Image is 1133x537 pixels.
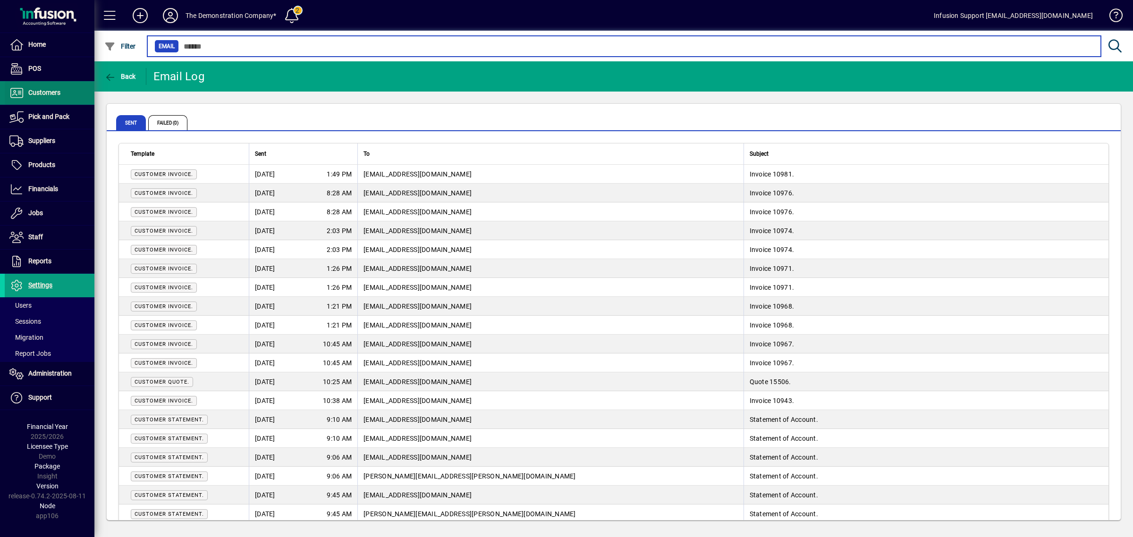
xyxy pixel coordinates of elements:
[327,302,352,311] span: 1:21 PM
[255,264,275,273] span: [DATE]
[255,509,275,519] span: [DATE]
[327,207,352,217] span: 8:28 AM
[40,502,55,510] span: Node
[135,266,193,272] span: Customer Invoice.
[5,129,94,153] a: Suppliers
[5,81,94,105] a: Customers
[9,350,51,357] span: Report Jobs
[5,345,94,361] a: Report Jobs
[327,169,352,179] span: 1:49 PM
[255,245,275,254] span: [DATE]
[750,416,818,423] span: Statement of Account.
[159,42,175,51] span: Email
[135,436,204,442] span: Customer Statement.
[5,57,94,81] a: POS
[255,320,275,330] span: [DATE]
[327,188,352,198] span: 8:28 AM
[5,313,94,329] a: Sessions
[364,149,738,159] div: To
[364,510,576,518] span: [PERSON_NAME][EMAIL_ADDRESS][PERSON_NAME][DOMAIN_NAME]
[28,369,72,377] span: Administration
[750,340,795,348] span: Invoice 10967.
[750,435,818,442] span: Statement of Account.
[9,318,41,325] span: Sessions
[116,115,146,130] span: Sent
[5,177,94,201] a: Financials
[135,492,204,498] span: Customer Statement.
[28,113,69,120] span: Pick and Pack
[28,137,55,144] span: Suppliers
[5,362,94,386] a: Administration
[135,417,204,423] span: Customer Statement.
[255,339,275,349] span: [DATE]
[255,283,275,292] span: [DATE]
[255,377,275,386] span: [DATE]
[750,510,818,518] span: Statement of Account.
[364,227,472,235] span: [EMAIL_ADDRESS][DOMAIN_NAME]
[750,149,1097,159] div: Subject
[255,434,275,443] span: [DATE]
[327,226,352,235] span: 2:03 PM
[255,302,275,311] span: [DATE]
[28,185,58,193] span: Financials
[34,462,60,470] span: Package
[750,359,795,367] span: Invoice 10967.
[135,511,204,517] span: Customer Statement.
[364,321,472,329] span: [EMAIL_ADDRESS][DOMAIN_NAME]
[255,149,352,159] div: Sent
[327,283,352,292] span: 1:26 PM
[135,228,193,234] span: Customer Invoice.
[131,149,154,159] span: Template
[255,188,275,198] span: [DATE]
[323,358,352,368] span: 10:45 AM
[9,334,43,341] span: Migration
[364,491,472,499] span: [EMAIL_ADDRESS][DOMAIN_NAME]
[135,379,189,385] span: Customer Quote.
[186,8,277,23] div: The Demonstration Company*
[750,378,791,386] span: Quote 15506.
[28,161,55,168] span: Products
[750,265,795,272] span: Invoice 10971.
[323,396,352,405] span: 10:38 AM
[135,247,193,253] span: Customer Invoice.
[255,169,275,179] span: [DATE]
[364,265,472,272] span: [EMAIL_ADDRESS][DOMAIN_NAME]
[102,38,138,55] button: Filter
[36,482,59,490] span: Version
[750,284,795,291] span: Invoice 10971.
[153,69,204,84] div: Email Log
[5,329,94,345] a: Migration
[364,149,370,159] span: To
[327,471,352,481] span: 9:06 AM
[135,303,193,310] span: Customer Invoice.
[27,423,68,430] span: Financial Year
[327,320,352,330] span: 1:21 PM
[255,396,275,405] span: [DATE]
[28,41,46,48] span: Home
[750,491,818,499] span: Statement of Account.
[135,473,204,479] span: Customer Statement.
[323,339,352,349] span: 10:45 AM
[750,453,818,461] span: Statement of Account.
[135,398,193,404] span: Customer Invoice.
[364,284,472,291] span: [EMAIL_ADDRESS][DOMAIN_NAME]
[750,302,795,310] span: Invoice 10968.
[934,8,1093,23] div: Infusion Support [EMAIL_ADDRESS][DOMAIN_NAME]
[255,415,275,424] span: [DATE]
[327,264,352,273] span: 1:26 PM
[750,397,795,404] span: Invoice 10943.
[28,394,52,401] span: Support
[135,171,193,177] span: Customer Invoice.
[364,208,472,216] span: [EMAIL_ADDRESS][DOMAIN_NAME]
[750,472,818,480] span: Statement of Account.
[255,149,266,159] span: Sent
[135,322,193,328] span: Customer Invoice.
[323,377,352,386] span: 10:25 AM
[5,201,94,225] a: Jobs
[155,7,186,24] button: Profile
[364,416,472,423] span: [EMAIL_ADDRESS][DOMAIN_NAME]
[9,302,32,309] span: Users
[135,209,193,215] span: Customer Invoice.
[135,190,193,196] span: Customer Invoice.
[135,454,204,461] span: Customer Statement.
